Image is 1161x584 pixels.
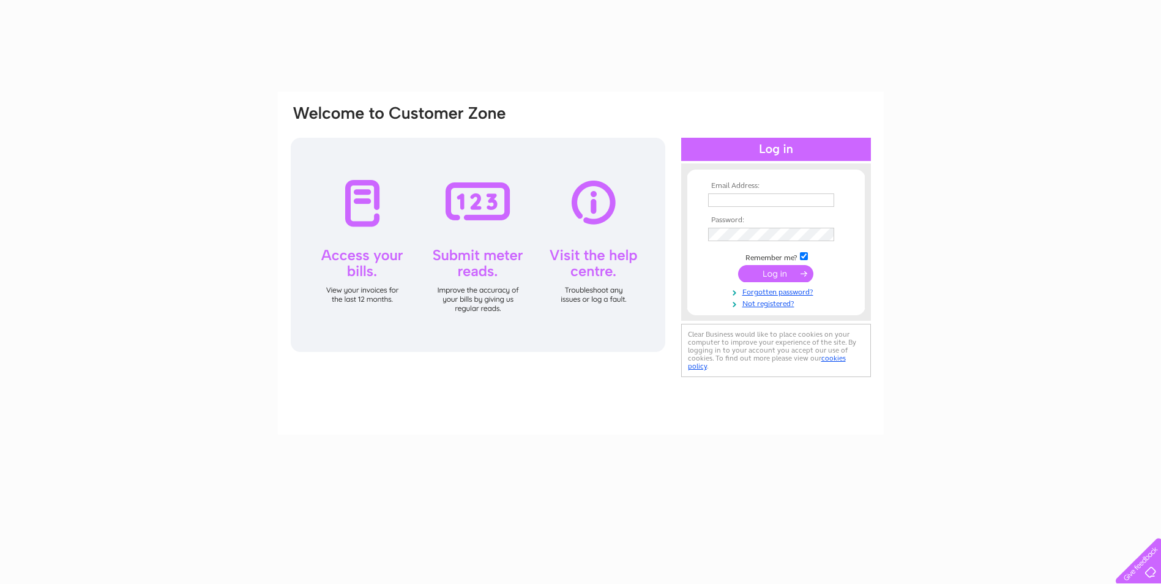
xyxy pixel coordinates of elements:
[738,265,813,282] input: Submit
[705,182,847,190] th: Email Address:
[688,354,846,370] a: cookies policy
[708,285,847,297] a: Forgotten password?
[705,250,847,263] td: Remember me?
[681,324,871,377] div: Clear Business would like to place cookies on your computer to improve your experience of the sit...
[708,297,847,309] a: Not registered?
[705,216,847,225] th: Password:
